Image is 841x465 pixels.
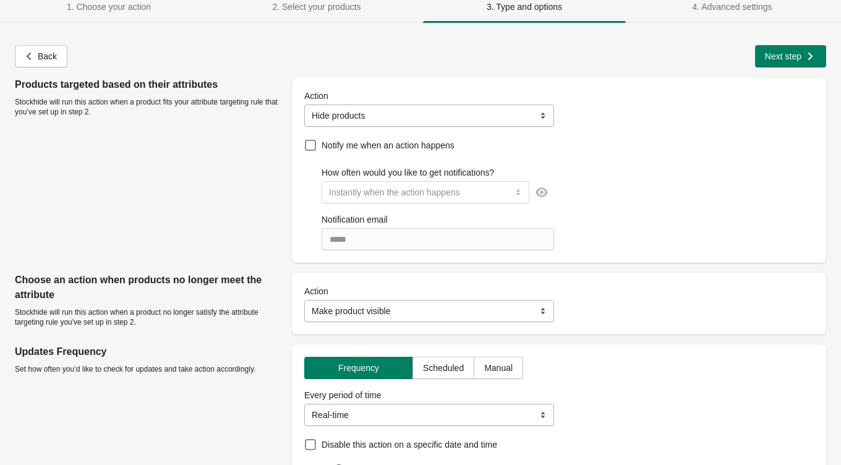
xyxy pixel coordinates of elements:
[423,363,464,373] span: Scheduled
[272,2,361,12] span: 2. Select your products
[15,364,282,374] p: Set how often you’d like to check for updates and take action accordingly.
[15,77,282,92] p: Products targeted based on their attributes
[304,91,328,101] span: Action
[304,390,382,400] span: Every period of time
[304,286,328,296] span: Action
[15,307,282,327] p: Stockhide will run this action when a product no longer satisfy the attribute targeting rule you'...
[487,2,562,12] span: 3. Type and options
[304,357,413,379] button: Frequency
[755,45,826,67] button: Next step
[15,97,282,117] p: Stockhide will run this action when a product fits your attribute targeting rule that you’ve set ...
[15,45,67,67] button: Back
[322,440,497,450] span: Disable this action on a specific date and time
[338,363,379,373] span: Frequency
[322,140,455,150] span: Notify me when an action happens
[692,2,772,12] span: 4. Advanced settings
[15,344,282,359] p: Updates Frequency
[322,168,494,177] span: How often would you like to get notifications?
[412,357,474,379] button: Scheduled
[322,215,388,224] span: Notification email
[15,273,282,302] p: Choose an action when products no longer meet the attribute
[765,51,801,61] span: Next step
[38,51,57,61] span: Back
[67,2,151,12] span: 1. Choose your action
[474,357,523,379] button: Manual
[484,363,513,373] span: Manual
